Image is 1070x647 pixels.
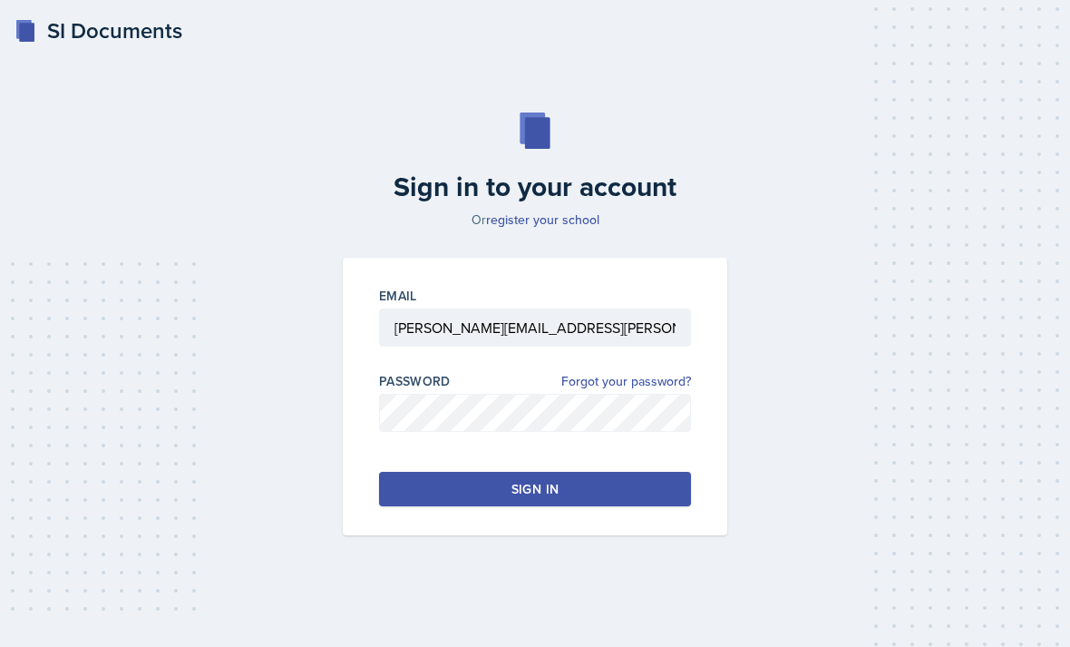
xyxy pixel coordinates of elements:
[511,480,559,498] div: Sign in
[379,309,691,347] input: Email
[486,211,599,229] a: register your school
[332,211,738,229] p: Or
[332,171,738,203] h2: Sign in to your account
[379,287,417,305] label: Email
[15,15,182,47] a: SI Documents
[379,472,691,506] button: Sign in
[379,372,451,390] label: Password
[561,372,691,391] a: Forgot your password?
